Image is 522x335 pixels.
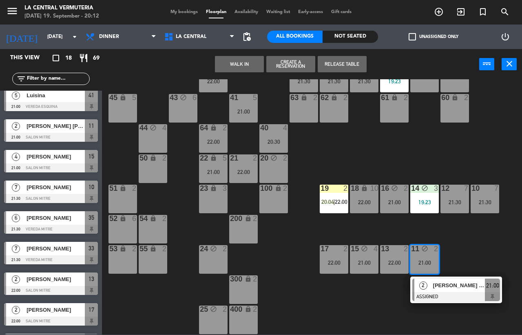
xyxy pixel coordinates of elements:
div: 21:00 [199,169,228,175]
div: 2 [283,154,288,162]
i: block [150,124,157,131]
div: 2 [404,94,409,101]
div: 21:30 [320,78,348,84]
i: block [391,185,398,192]
i: arrow_drop_down [70,32,80,42]
span: 2 [12,306,20,314]
div: 53 [109,245,110,252]
div: 5 [223,154,228,162]
span: 5 [12,92,20,100]
i: turned_in_not [478,7,488,17]
i: lock [275,185,282,192]
div: 21:30 [440,199,469,205]
span: 35 [88,213,94,223]
i: block [270,154,277,161]
div: 19:23 [380,78,409,84]
span: Availability [230,10,262,14]
i: lock [301,94,307,101]
span: 11 [88,121,94,131]
div: 2 [223,124,228,132]
div: 21:00 [350,260,378,266]
div: 21:30 [290,78,318,84]
i: block [421,245,428,252]
span: 2 [12,122,20,130]
div: 13 [381,245,381,252]
i: lock [119,185,126,192]
span: 7 [12,245,20,253]
div: 5 [253,94,258,101]
div: Not seated [323,31,378,43]
div: 52 [109,215,110,222]
i: filter_list [16,74,26,84]
span: 2 [12,275,20,284]
div: 19:23 [410,199,439,205]
div: 2 [162,154,167,162]
i: exit_to_app [456,7,466,17]
div: 21:00 [229,109,258,114]
i: lock [331,94,338,101]
i: add_circle_outline [434,7,444,17]
div: 10 [370,185,378,192]
div: 3 [434,185,439,192]
i: lock [361,185,368,192]
div: 11 [411,245,411,252]
span: 10 [88,182,94,192]
button: power_input [479,58,494,70]
i: lock [245,306,252,313]
i: power_input [482,59,492,69]
span: 69 [93,54,100,63]
div: 21:30 [350,78,378,84]
i: block [210,245,217,252]
div: 100 [260,185,261,192]
div: La Central Vermuteria [24,4,99,12]
i: lock [210,154,217,161]
span: [PERSON_NAME] [27,306,85,314]
i: lock [451,94,458,101]
span: [PERSON_NAME] [27,244,85,253]
div: 2 [132,245,137,252]
button: WALK IN [215,56,264,72]
span: [PERSON_NAME] [PERSON_NAME] [433,281,485,290]
button: menu [6,5,18,20]
div: 2 [404,245,409,252]
i: lock [391,94,398,101]
i: block [361,245,368,252]
div: 4 [374,245,378,252]
span: Floorplan [202,10,230,14]
i: restaurant [79,53,88,63]
i: lock [245,275,252,282]
div: 2 [132,185,137,192]
div: 45 [109,94,110,101]
span: My bookings [166,10,202,14]
i: power_settings_new [500,32,510,42]
div: 2 [404,185,409,192]
i: lock [119,245,126,252]
i: block [421,185,428,192]
span: 41 [88,90,94,100]
span: Dinner [99,34,119,40]
div: 2 [253,306,258,313]
i: menu [6,5,18,17]
div: 2 [253,215,258,222]
input: Filter by name... [26,74,89,83]
div: 20 [260,154,261,162]
span: 33 [88,243,94,253]
div: All Bookings [267,31,323,43]
div: 20:30 [259,139,288,145]
i: lock [119,94,126,101]
div: 2 [162,245,167,252]
div: 2 [223,306,228,313]
i: lock [245,215,252,222]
